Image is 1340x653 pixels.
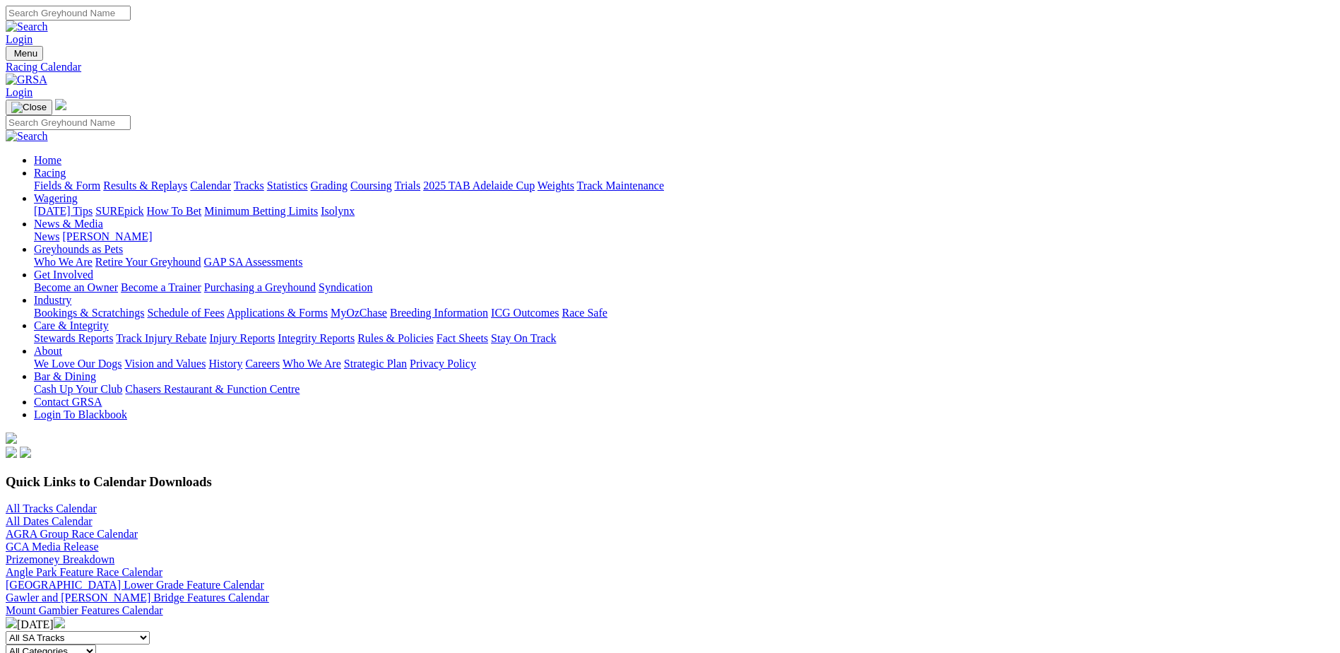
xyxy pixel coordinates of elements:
[6,6,131,20] input: Search
[204,205,318,217] a: Minimum Betting Limits
[278,332,355,344] a: Integrity Reports
[331,307,387,319] a: MyOzChase
[34,180,1334,192] div: Racing
[62,230,152,242] a: [PERSON_NAME]
[6,566,162,578] a: Angle Park Feature Race Calendar
[350,180,392,192] a: Coursing
[34,269,93,281] a: Get Involved
[34,256,1334,269] div: Greyhounds as Pets
[267,180,308,192] a: Statistics
[34,218,103,230] a: News & Media
[394,180,420,192] a: Trials
[6,515,93,527] a: All Dates Calendar
[283,358,341,370] a: Who We Are
[538,180,574,192] a: Weights
[34,230,59,242] a: News
[147,205,202,217] a: How To Bet
[344,358,407,370] a: Strategic Plan
[6,33,32,45] a: Login
[6,433,17,444] img: logo-grsa-white.png
[124,358,206,370] a: Vision and Values
[6,86,32,98] a: Login
[6,115,131,130] input: Search
[204,281,316,293] a: Purchasing a Greyhound
[6,447,17,458] img: facebook.svg
[34,167,66,179] a: Racing
[116,332,206,344] a: Track Injury Rebate
[125,383,300,395] a: Chasers Restaurant & Function Centre
[54,617,65,628] img: chevron-right-pager-white.svg
[227,307,328,319] a: Applications & Forms
[204,256,303,268] a: GAP SA Assessments
[390,307,488,319] a: Breeding Information
[34,154,61,166] a: Home
[34,332,113,344] a: Stewards Reports
[34,180,100,192] a: Fields & Form
[55,99,66,110] img: logo-grsa-white.png
[491,307,559,319] a: ICG Outcomes
[6,130,48,143] img: Search
[491,332,556,344] a: Stay On Track
[34,408,127,420] a: Login To Blackbook
[34,230,1334,243] div: News & Media
[6,604,163,616] a: Mount Gambier Features Calendar
[562,307,607,319] a: Race Safe
[34,383,122,395] a: Cash Up Your Club
[423,180,535,192] a: 2025 TAB Adelaide Cup
[34,256,93,268] a: Who We Are
[6,617,17,628] img: chevron-left-pager-white.svg
[14,48,37,59] span: Menu
[34,345,62,357] a: About
[34,281,1334,294] div: Get Involved
[311,180,348,192] a: Grading
[6,617,1334,631] div: [DATE]
[34,307,144,319] a: Bookings & Scratchings
[34,358,1334,370] div: About
[103,180,187,192] a: Results & Replays
[234,180,264,192] a: Tracks
[34,358,121,370] a: We Love Our Dogs
[577,180,664,192] a: Track Maintenance
[6,20,48,33] img: Search
[6,502,97,514] a: All Tracks Calendar
[6,592,269,604] a: Gawler and [PERSON_NAME] Bridge Features Calendar
[245,358,280,370] a: Careers
[437,332,488,344] a: Fact Sheets
[6,474,1334,490] h3: Quick Links to Calendar Downloads
[34,332,1334,345] div: Care & Integrity
[121,281,201,293] a: Become a Trainer
[34,396,102,408] a: Contact GRSA
[6,528,138,540] a: AGRA Group Race Calendar
[190,180,231,192] a: Calendar
[410,358,476,370] a: Privacy Policy
[321,205,355,217] a: Isolynx
[95,205,143,217] a: SUREpick
[95,256,201,268] a: Retire Your Greyhound
[34,307,1334,319] div: Industry
[34,294,71,306] a: Industry
[6,46,43,61] button: Toggle navigation
[11,102,47,113] img: Close
[6,100,52,115] button: Toggle navigation
[34,205,93,217] a: [DATE] Tips
[6,553,114,565] a: Prizemoney Breakdown
[34,192,78,204] a: Wagering
[34,205,1334,218] div: Wagering
[34,243,123,255] a: Greyhounds as Pets
[6,73,47,86] img: GRSA
[209,332,275,344] a: Injury Reports
[6,541,99,553] a: GCA Media Release
[6,61,1334,73] a: Racing Calendar
[20,447,31,458] img: twitter.svg
[34,383,1334,396] div: Bar & Dining
[319,281,372,293] a: Syndication
[34,281,118,293] a: Become an Owner
[147,307,224,319] a: Schedule of Fees
[34,319,109,331] a: Care & Integrity
[6,579,264,591] a: [GEOGRAPHIC_DATA] Lower Grade Feature Calendar
[34,370,96,382] a: Bar & Dining
[357,332,434,344] a: Rules & Policies
[208,358,242,370] a: History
